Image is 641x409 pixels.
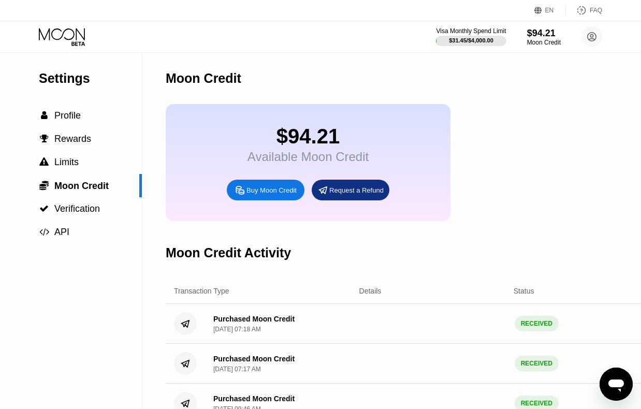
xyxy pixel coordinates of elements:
[247,125,369,148] div: $94.21
[227,180,304,200] div: Buy Moon Credit
[41,111,48,120] span: 
[359,287,382,295] div: Details
[436,27,506,46] div: Visa Monthly Spend Limit$31.45/$4,000.00
[213,326,261,333] div: [DATE] 07:18 AM
[566,5,602,16] div: FAQ
[39,180,49,191] span: 
[436,27,506,35] div: Visa Monthly Spend Limit
[54,181,109,191] span: Moon Credit
[545,7,554,14] div: EN
[246,186,297,195] div: Buy Moon Credit
[166,71,241,86] div: Moon Credit
[527,28,561,39] div: $94.21
[590,7,602,14] div: FAQ
[329,186,384,195] div: Request a Refund
[312,180,389,200] div: Request a Refund
[174,287,229,295] div: Transaction Type
[39,71,142,86] div: Settings
[39,134,49,143] div: 
[213,315,295,323] div: Purchased Moon Credit
[213,366,261,373] div: [DATE] 07:17 AM
[514,287,534,295] div: Status
[213,395,295,403] div: Purchased Moon Credit
[527,28,561,46] div: $94.21Moon Credit
[39,227,49,237] span: 
[534,5,566,16] div: EN
[54,134,91,144] span: Rewards
[600,368,633,401] iframe: Button to launch messaging window
[247,150,369,164] div: Available Moon Credit
[39,204,49,213] span: 
[213,355,295,363] div: Purchased Moon Credit
[54,110,81,121] span: Profile
[449,37,493,43] div: $31.45 / $4,000.00
[54,203,100,214] span: Verification
[39,111,49,120] div: 
[54,227,69,237] span: API
[39,157,49,167] span: 
[515,356,559,371] div: RECEIVED
[527,39,561,46] div: Moon Credit
[40,134,49,143] span: 
[515,316,559,331] div: RECEIVED
[54,157,79,167] span: Limits
[166,245,291,260] div: Moon Credit Activity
